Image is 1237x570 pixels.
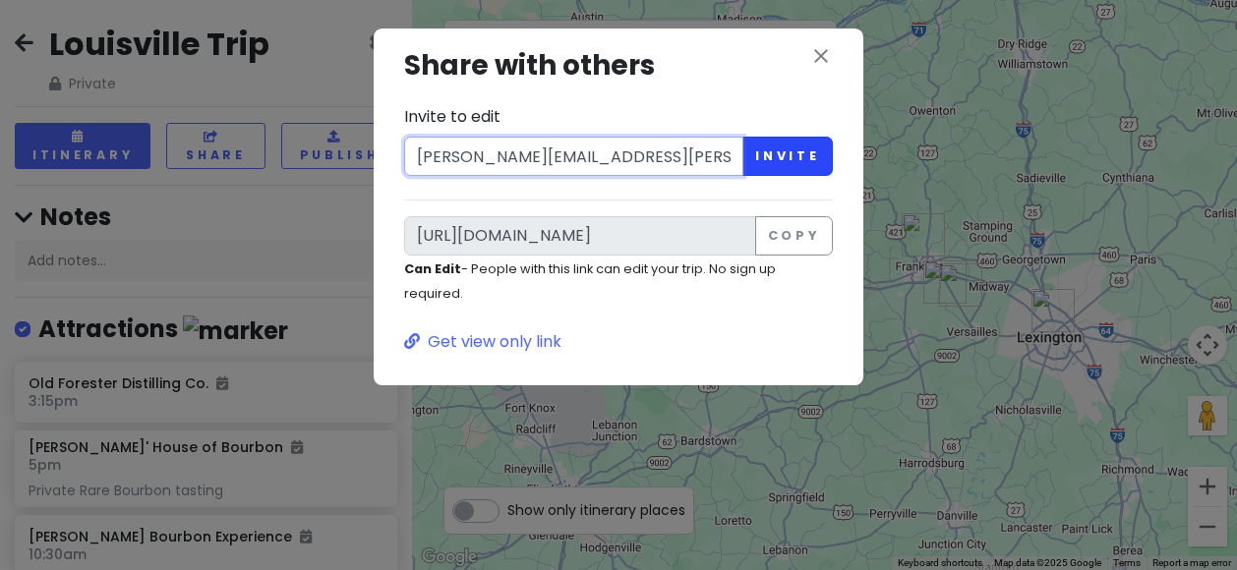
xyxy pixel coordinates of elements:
[404,216,756,256] input: Link to edit
[742,137,833,176] button: Invite
[404,260,461,277] strong: Can Edit
[809,44,833,68] i: close
[809,44,833,72] button: close
[404,44,833,88] h3: Share with others
[404,329,833,355] a: Get view only link
[404,137,743,176] input: example@scoutexplore.com
[404,104,501,130] label: Invite to edit
[404,260,776,303] small: - People with this link can edit your trip. No sign up required.
[755,216,833,256] button: Copy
